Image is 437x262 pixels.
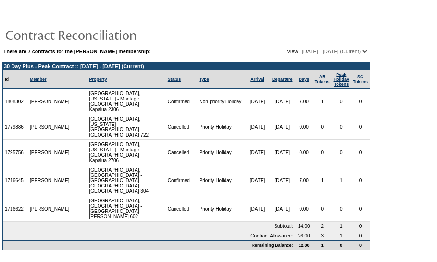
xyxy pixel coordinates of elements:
td: 0.00 [295,114,313,140]
td: Subtotal: [3,222,295,231]
td: [DATE] [245,140,270,165]
a: Member [30,77,47,82]
td: [PERSON_NAME] [28,165,72,196]
td: [DATE] [245,114,270,140]
td: 0 [332,196,351,222]
td: 0 [351,240,370,250]
td: Confirmed [166,89,198,114]
td: [DATE] [245,196,270,222]
td: 0 [332,140,351,165]
a: Peak HolidayTokens [334,72,350,87]
td: 1808302 [3,89,28,114]
td: [PERSON_NAME] [28,114,72,140]
td: [PERSON_NAME] [28,89,72,114]
td: 0 [351,89,370,114]
a: ARTokens [315,75,330,84]
td: 1 [332,222,351,231]
td: [GEOGRAPHIC_DATA], [GEOGRAPHIC_DATA] - [GEOGRAPHIC_DATA] [GEOGRAPHIC_DATA] [GEOGRAPHIC_DATA] 304 [87,165,165,196]
a: Status [168,77,181,82]
td: 0 [351,231,370,240]
td: Cancelled [166,196,198,222]
td: [DATE] [270,165,295,196]
td: [GEOGRAPHIC_DATA], [US_STATE] - Montage [GEOGRAPHIC_DATA] Kapalua 2306 [87,89,165,114]
td: 1 [332,231,351,240]
td: 0 [332,114,351,140]
td: [PERSON_NAME] [28,196,72,222]
td: [DATE] [270,196,295,222]
td: 30 Day Plus - Peak Contract :: [DATE] - [DATE] (Current) [3,62,370,70]
td: 0 [313,114,332,140]
td: 0 [351,114,370,140]
td: [DATE] [245,165,270,196]
a: SGTokens [353,75,368,84]
td: 0 [351,196,370,222]
td: 0 [351,165,370,196]
td: 12.00 [295,240,313,250]
a: Days [299,77,309,82]
td: 0.00 [295,140,313,165]
td: 1 [313,240,332,250]
td: [PERSON_NAME] [28,140,72,165]
td: 0.00 [295,196,313,222]
td: Id [3,70,28,89]
a: Arrival [250,77,264,82]
a: Departure [272,77,293,82]
a: Type [199,77,209,82]
td: Priority Holiday [197,114,245,140]
td: 0 [351,222,370,231]
td: 7.00 [295,89,313,114]
td: 1 [332,165,351,196]
b: There are 7 contracts for the [PERSON_NAME] membership: [3,49,150,54]
td: 0 [313,196,332,222]
td: [DATE] [270,140,295,165]
td: 0 [313,140,332,165]
td: 0 [332,240,351,250]
td: Remaining Balance: [3,240,295,250]
td: 14.00 [295,222,313,231]
td: Cancelled [166,140,198,165]
td: 1716622 [3,196,28,222]
td: 1795756 [3,140,28,165]
td: 7.00 [295,165,313,196]
td: [GEOGRAPHIC_DATA], [US_STATE] - [GEOGRAPHIC_DATA] [GEOGRAPHIC_DATA] 722 [87,114,165,140]
td: [GEOGRAPHIC_DATA], [US_STATE] - Montage [GEOGRAPHIC_DATA] Kapalua 2706 [87,140,165,165]
td: Priority Holiday [197,196,245,222]
td: 1779886 [3,114,28,140]
td: 3 [313,231,332,240]
td: Non-priority Holiday [197,89,245,114]
td: Priority Holiday [197,140,245,165]
a: Property [89,77,107,82]
td: [DATE] [245,89,270,114]
td: 2 [313,222,332,231]
td: [DATE] [270,89,295,114]
td: 26.00 [295,231,313,240]
td: 1716645 [3,165,28,196]
td: Contract Allowance: [3,231,295,240]
td: 0 [332,89,351,114]
img: pgTtlContractReconciliation.gif [5,25,197,44]
td: Confirmed [166,165,198,196]
td: Priority Holiday [197,165,245,196]
td: 1 [313,165,332,196]
td: 1 [313,89,332,114]
td: 0 [351,140,370,165]
td: View: [238,48,369,55]
td: Cancelled [166,114,198,140]
td: [GEOGRAPHIC_DATA], [GEOGRAPHIC_DATA] - [GEOGRAPHIC_DATA] [PERSON_NAME] 602 [87,196,165,222]
td: [DATE] [270,114,295,140]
